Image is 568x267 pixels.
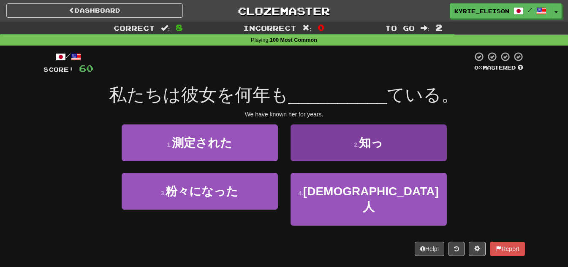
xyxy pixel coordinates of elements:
span: 0 [318,22,325,32]
span: : [161,24,170,32]
span: 測定された [172,136,232,149]
strong: 100 Most Common [270,37,317,43]
a: Clozemaster [196,3,372,18]
small: 1 . [167,141,172,148]
button: 1.測定された [122,124,278,161]
div: / [43,51,93,62]
span: 0 % [474,64,483,71]
small: 3 . [161,190,166,197]
a: Kyrie_Eleison / [450,3,551,19]
div: We have known her for years. [43,110,525,119]
span: ている。 [387,85,459,105]
button: 4.[DEMOGRAPHIC_DATA]人 [291,173,447,226]
span: [DEMOGRAPHIC_DATA]人 [303,185,439,213]
span: 私たちは彼女を何年も [109,85,288,105]
span: 60 [79,63,93,73]
small: 4 . [298,190,303,197]
div: Mastered [473,64,525,72]
small: 2 . [354,141,359,148]
span: To go [385,24,415,32]
span: Correct [114,24,155,32]
span: __________ [288,85,387,105]
button: Round history (alt+y) [448,242,465,256]
span: 知っ [359,136,383,149]
span: / [528,7,532,13]
button: 3.粉々になった [122,173,278,210]
button: Help! [415,242,445,256]
a: Dashboard [6,3,183,18]
span: 2 [435,22,443,32]
button: Report [490,242,525,256]
button: 2.知っ [291,124,447,161]
span: Incorrect [243,24,296,32]
span: 粉々になった [166,185,238,198]
span: Score: [43,66,74,73]
span: : [302,24,312,32]
span: : [421,24,430,32]
span: Kyrie_Eleison [454,7,509,15]
span: 8 [176,22,183,32]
